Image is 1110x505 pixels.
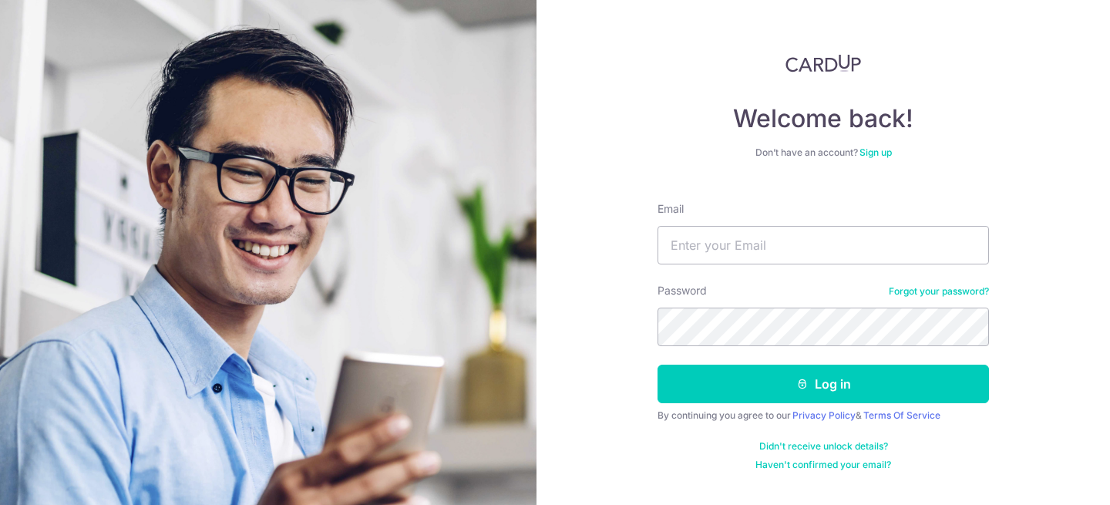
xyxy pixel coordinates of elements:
[755,459,891,471] a: Haven't confirmed your email?
[658,226,989,264] input: Enter your Email
[658,103,989,134] h4: Welcome back!
[889,285,989,298] a: Forgot your password?
[785,54,861,72] img: CardUp Logo
[658,146,989,159] div: Don’t have an account?
[859,146,892,158] a: Sign up
[759,440,888,453] a: Didn't receive unlock details?
[658,283,707,298] label: Password
[792,409,856,421] a: Privacy Policy
[658,365,989,403] button: Log in
[658,409,989,422] div: By continuing you agree to our &
[658,201,684,217] label: Email
[863,409,940,421] a: Terms Of Service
